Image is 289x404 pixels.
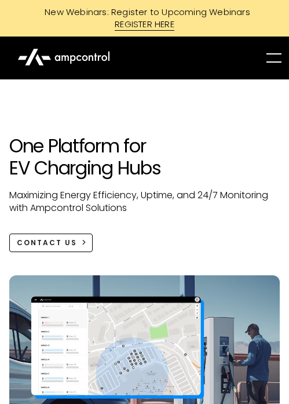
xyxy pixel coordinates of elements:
div: New Webinars: Register to Upcoming Webinars [33,6,256,18]
a: CONTACT US [9,234,93,252]
a: New Webinars: Register to Upcoming WebinarsREGISTER HERE [6,6,283,31]
h1: One Platform for EV Charging Hubs [9,135,280,180]
div: REGISTER HERE [115,18,174,31]
p: Maximizing Energy Efficiency, Uptime, and 24/7 Monitoring with Ampcontrol Solutions [9,189,280,215]
div: CONTACT US [17,238,77,248]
